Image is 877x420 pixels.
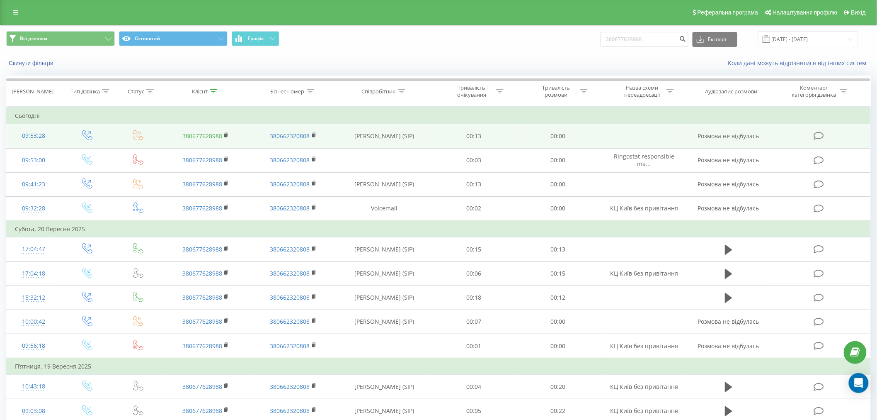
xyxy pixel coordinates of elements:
[534,84,578,98] div: Тривалість розмови
[362,88,396,95] div: Співробітник
[15,128,52,144] div: 09:53:28
[698,156,759,164] span: Розмова не відбулась
[6,59,58,67] button: Скинути фільтри
[698,132,759,140] span: Розмова не відбулась
[270,269,310,277] a: 380662320808
[516,237,601,261] td: 00:13
[182,293,222,301] a: 380677628988
[270,204,310,212] a: 380662320808
[7,358,871,375] td: П’ятниця, 19 Вересня 2025
[6,31,115,46] button: Всі дзвінки
[337,124,431,148] td: [PERSON_NAME] (SIP)
[705,88,758,95] div: Аудіозапис розмови
[601,334,688,359] td: КЦ Київ без привітання
[15,241,52,257] div: 17:04:47
[620,84,664,98] div: Назва схеми переадресації
[119,31,228,46] button: Основний
[15,176,52,193] div: 09:41:23
[337,310,431,334] td: [PERSON_NAME] (SIP)
[270,245,310,253] a: 380662320808
[270,407,310,415] a: 380662320808
[20,35,47,42] span: Всі дзвінки
[128,88,144,95] div: Статус
[270,180,310,188] a: 380662320808
[15,378,52,395] div: 10:43:18
[698,180,759,188] span: Розмова не відбулась
[431,375,516,399] td: 00:04
[182,407,222,415] a: 380677628988
[516,172,601,196] td: 00:00
[182,156,222,164] a: 380677628988
[516,148,601,172] td: 00:00
[248,36,264,42] span: Графік
[601,375,688,399] td: КЦ Київ без привітання
[270,383,310,391] a: 380662320808
[516,334,601,359] td: 00:00
[270,317,310,325] a: 380662320808
[15,338,52,354] div: 09:56:18
[182,317,222,325] a: 380677628988
[601,261,688,286] td: КЦ Київ без привітання
[851,9,866,16] span: Вихід
[337,196,431,221] td: Voicemail
[431,286,516,310] td: 00:18
[431,148,516,172] td: 00:03
[516,310,601,334] td: 00:00
[7,221,871,237] td: Субота, 20 Вересня 2025
[431,172,516,196] td: 00:13
[15,266,52,282] div: 17:04:18
[516,261,601,286] td: 00:15
[192,88,208,95] div: Клієнт
[270,342,310,350] a: 380662320808
[232,31,279,46] button: Графік
[337,261,431,286] td: [PERSON_NAME] (SIP)
[601,32,688,47] input: Пошук за номером
[337,375,431,399] td: [PERSON_NAME] (SIP)
[516,286,601,310] td: 00:12
[182,204,222,212] a: 380677628988
[337,286,431,310] td: [PERSON_NAME] (SIP)
[270,132,310,140] a: 380662320808
[15,314,52,330] div: 10:00:42
[431,334,516,359] td: 00:01
[614,152,674,168] span: Ringostat responsible ma...
[271,88,305,95] div: Бізнес номер
[773,9,837,16] span: Налаштування профілю
[516,196,601,221] td: 00:00
[693,32,737,47] button: Експорт
[601,196,688,221] td: КЦ Київ без привітання
[431,261,516,286] td: 00:06
[12,88,53,95] div: [PERSON_NAME]
[431,310,516,334] td: 00:07
[337,237,431,261] td: [PERSON_NAME] (SIP)
[15,152,52,168] div: 09:53:00
[431,237,516,261] td: 00:15
[182,342,222,350] a: 380677628988
[431,124,516,148] td: 00:13
[182,269,222,277] a: 380677628988
[790,84,838,98] div: Коментар/категорія дзвінка
[270,293,310,301] a: 380662320808
[15,200,52,217] div: 09:32:28
[15,403,52,419] div: 09:03:08
[728,59,871,67] a: Коли дані можуть відрізнятися вiд інших систем
[698,317,759,325] span: Розмова не відбулась
[516,124,601,148] td: 00:00
[15,290,52,306] div: 15:32:12
[182,383,222,391] a: 380677628988
[337,172,431,196] td: [PERSON_NAME] (SIP)
[849,373,869,393] div: Open Intercom Messenger
[182,132,222,140] a: 380677628988
[698,342,759,350] span: Розмова не відбулась
[431,196,516,221] td: 00:02
[270,156,310,164] a: 380662320808
[450,84,494,98] div: Тривалість очікування
[516,375,601,399] td: 00:20
[70,88,100,95] div: Тип дзвінка
[182,245,222,253] a: 380677628988
[182,180,222,188] a: 380677628988
[698,204,759,212] span: Розмова не відбулась
[698,9,758,16] span: Реферальна програма
[7,107,871,124] td: Сьогодні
